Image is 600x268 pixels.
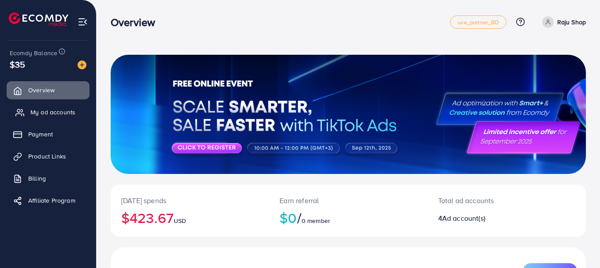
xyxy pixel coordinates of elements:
p: Earn referral [280,195,417,206]
a: Billing [7,170,89,187]
h2: $423.67 [121,209,258,226]
a: Raju Shop [539,16,586,28]
h3: Overview [111,16,162,29]
a: Product Links [7,147,89,165]
h2: 4 [438,214,536,223]
span: Payment [28,130,53,139]
a: uce_partner_BD [450,15,506,29]
a: Affiliate Program [7,192,89,209]
span: USD [174,216,186,225]
img: image [78,60,86,69]
span: $35 [10,58,25,71]
img: logo [9,12,68,26]
span: Ecomdy Balance [10,49,57,57]
span: My ad accounts [30,108,75,117]
span: Overview [28,86,55,94]
p: Total ad accounts [438,195,536,206]
a: Overview [7,81,89,99]
span: Billing [28,174,46,183]
p: [DATE] spends [121,195,258,206]
span: 0 member [302,216,330,225]
img: menu [78,17,88,27]
span: Affiliate Program [28,196,75,205]
a: My ad accounts [7,103,89,121]
a: Payment [7,125,89,143]
span: Product Links [28,152,66,161]
iframe: Chat [563,228,593,261]
p: Raju Shop [557,17,586,27]
span: uce_partner_BD [458,19,499,25]
span: Ad account(s) [442,213,485,223]
span: / [297,208,302,228]
h2: $0 [280,209,417,226]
